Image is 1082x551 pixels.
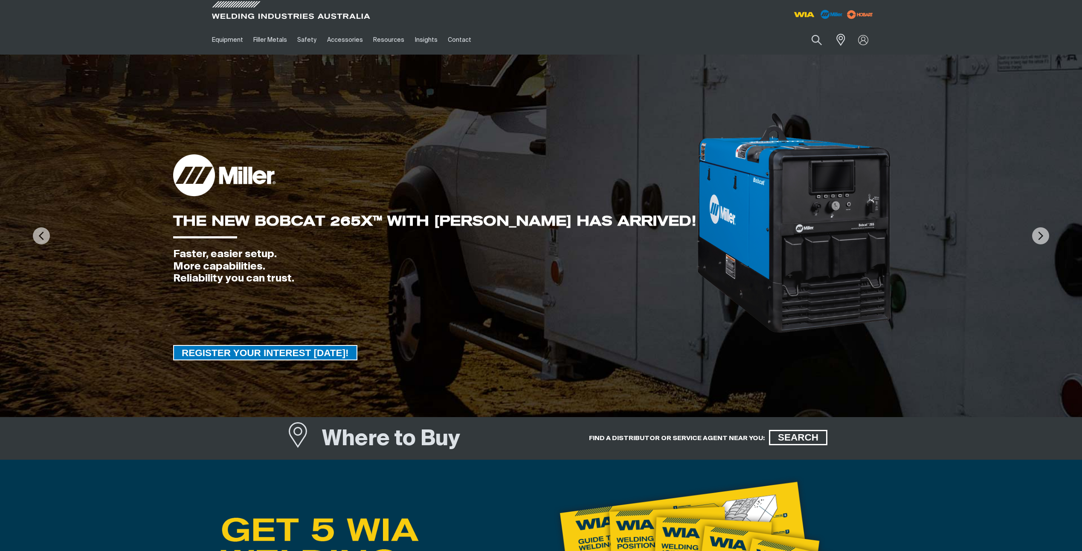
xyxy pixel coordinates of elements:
[844,8,876,21] img: miller
[589,434,765,442] h5: FIND A DISTRIBUTOR OR SERVICE AGENT NEAR YOU:
[292,25,322,55] a: Safety
[1032,227,1049,244] img: NextArrow
[173,345,357,360] a: REGISTER YOUR INTEREST TODAY!
[207,25,708,55] nav: Main
[409,25,442,55] a: Insights
[322,426,460,453] h1: Where to Buy
[207,25,248,55] a: Equipment
[173,214,696,228] div: THE NEW BOBCAT 265X™ WITH [PERSON_NAME] HAS ARRIVED!
[173,248,696,285] div: Faster, easier setup. More capabilities. Reliability you can trust.
[791,30,831,50] input: Product name or item number...
[443,25,476,55] a: Contact
[368,25,409,55] a: Resources
[769,430,827,445] a: SEARCH
[802,30,831,50] button: Search products
[33,227,50,244] img: PrevArrow
[174,345,357,360] span: REGISTER YOUR INTEREST [DATE]!
[248,25,292,55] a: Filler Metals
[322,25,368,55] a: Accessories
[770,430,826,445] span: SEARCH
[287,425,322,456] a: Where to Buy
